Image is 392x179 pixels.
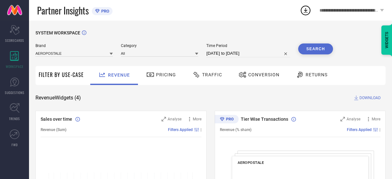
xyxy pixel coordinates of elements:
span: Analyse [168,117,181,121]
span: WORKSPACE [6,64,24,69]
span: Revenue [108,72,130,78]
span: SYSTEM WORKSPACE [35,30,80,35]
span: Pricing [156,72,176,77]
span: More [193,117,201,121]
input: Select time period [206,50,290,57]
span: Analyse [347,117,360,121]
span: Returns [306,72,328,77]
span: More [372,117,380,121]
span: Sales over time [41,117,72,122]
span: PRO [100,9,109,14]
span: FWD [12,142,18,147]
span: Tier Wise Transactions [241,117,288,122]
div: Premium [215,115,239,125]
span: Brand [35,43,113,48]
span: SUGGESTIONS [5,90,24,95]
span: AEROPOSTALE [238,160,264,165]
span: Partner Insights [37,4,89,17]
svg: Zoom [340,117,345,121]
span: Revenue (% share) [220,127,251,132]
span: Revenue Widgets ( 4 ) [35,95,81,101]
span: Revenue (Sum) [41,127,66,132]
span: Filters Applied [168,127,193,132]
span: | [201,127,201,132]
span: Time Period [206,43,290,48]
span: DOWNLOAD [359,95,381,101]
svg: Zoom [162,117,166,121]
span: Category [121,43,198,48]
span: Conversion [248,72,279,77]
span: Filters Applied [347,127,372,132]
div: Open download list [300,5,311,16]
span: SCORECARDS [5,38,24,43]
span: | [379,127,380,132]
span: Traffic [202,72,222,77]
span: TRENDS [9,116,20,121]
span: Filter By Use-Case [39,71,84,79]
button: Search [298,43,333,54]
